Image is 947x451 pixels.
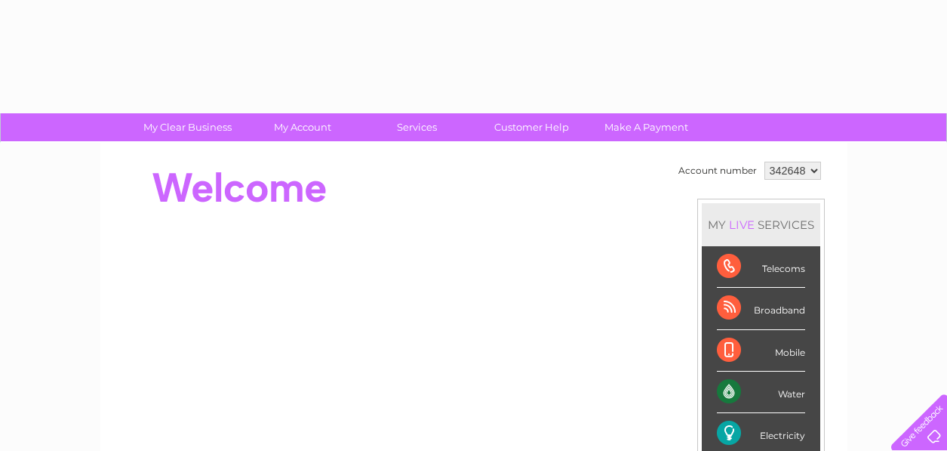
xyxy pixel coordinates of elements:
div: Water [717,372,805,413]
div: MY SERVICES [702,203,820,246]
div: Mobile [717,330,805,372]
a: My Clear Business [125,113,250,141]
a: Make A Payment [584,113,709,141]
div: LIVE [726,218,758,232]
div: Broadband [717,288,805,329]
td: Account number [675,158,761,184]
a: My Account [240,113,364,141]
a: Customer Help [469,113,594,141]
div: Telecoms [717,246,805,288]
a: Services [355,113,479,141]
